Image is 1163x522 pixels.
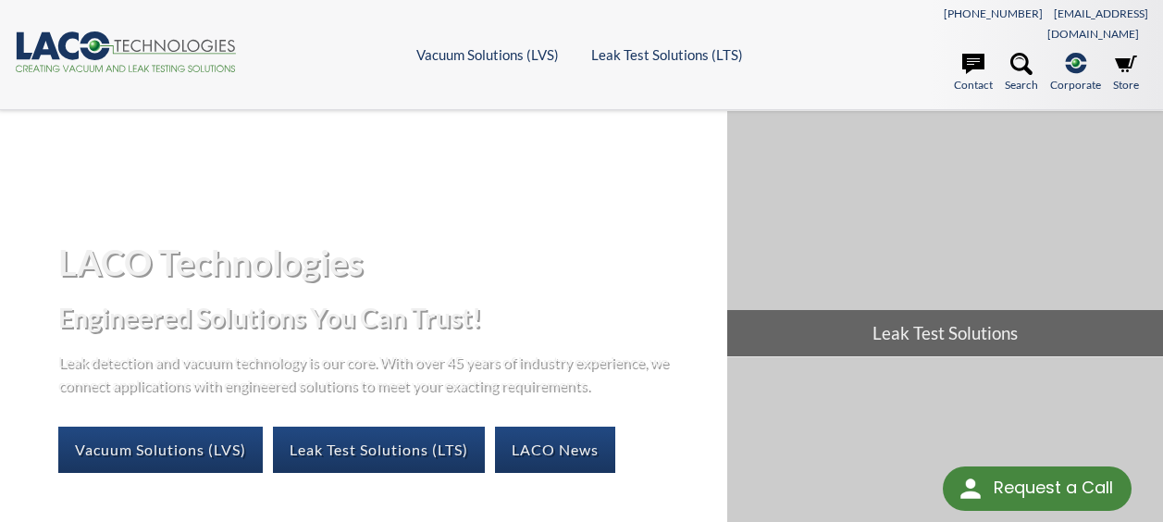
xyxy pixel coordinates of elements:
[1047,6,1148,41] a: [EMAIL_ADDRESS][DOMAIN_NAME]
[1005,53,1038,93] a: Search
[994,466,1113,509] div: Request a Call
[58,350,678,397] p: Leak detection and vacuum technology is our core. With over 45 years of industry experience, we c...
[727,310,1163,356] span: Leak Test Solutions
[727,111,1163,356] a: Leak Test Solutions
[416,46,559,63] a: Vacuum Solutions (LVS)
[58,427,263,473] a: Vacuum Solutions (LVS)
[273,427,485,473] a: Leak Test Solutions (LTS)
[954,53,993,93] a: Contact
[591,46,743,63] a: Leak Test Solutions (LTS)
[495,427,615,473] a: LACO News
[58,301,712,335] h2: Engineered Solutions You Can Trust!
[943,466,1132,511] div: Request a Call
[956,474,985,503] img: round button
[944,6,1043,20] a: [PHONE_NUMBER]
[58,240,712,285] h1: LACO Technologies
[1113,53,1139,93] a: Store
[1050,76,1101,93] span: Corporate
